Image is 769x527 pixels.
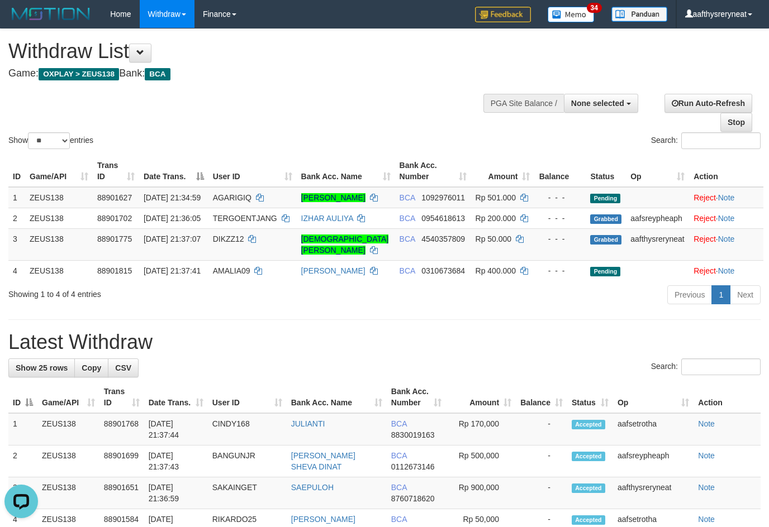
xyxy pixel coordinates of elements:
th: Status: activate to sort column ascending [567,381,613,413]
span: 88901775 [97,234,132,243]
a: Run Auto-Refresh [664,94,752,113]
img: Button%20Memo.svg [548,7,595,22]
td: [DATE] 21:37:44 [144,413,208,445]
th: ID [8,155,25,187]
th: Status [586,155,626,187]
div: - - - [539,265,581,276]
span: Show 25 rows [16,363,68,372]
span: Rp 200.000 [476,214,516,223]
td: aafthysreryneat [626,228,689,260]
span: Accepted [572,420,605,429]
img: panduan.png [611,7,667,22]
span: Pending [590,194,620,203]
img: Feedback.jpg [475,7,531,22]
th: User ID: activate to sort column ascending [208,155,297,187]
span: Rp 50.000 [476,234,512,243]
span: Accepted [572,452,605,461]
a: CSV [108,358,139,377]
th: Trans ID: activate to sort column ascending [99,381,144,413]
span: [DATE] 21:34:59 [144,193,201,202]
a: [PERSON_NAME] [301,266,365,275]
span: BCA [391,483,407,492]
td: ZEUS138 [37,413,99,445]
span: BCA [400,214,415,223]
a: Note [718,214,735,223]
span: TERGOENTJANG [213,214,277,223]
span: Copy 0310673684 to clipboard [421,266,465,275]
span: Rp 400.000 [476,266,516,275]
td: ZEUS138 [37,445,99,477]
th: Action [694,381,761,413]
a: Note [698,483,715,492]
a: Note [698,515,715,524]
td: · [689,260,763,281]
th: Bank Acc. Number: activate to sort column ascending [395,155,471,187]
span: None selected [571,99,624,108]
td: 4 [8,260,25,281]
th: Balance [534,155,586,187]
button: None selected [564,94,638,113]
th: Balance: activate to sort column ascending [516,381,567,413]
span: Accepted [572,515,605,525]
td: 1 [8,413,37,445]
th: Game/API: activate to sort column ascending [25,155,93,187]
td: - [516,445,567,477]
td: aafsreypheaph [626,208,689,228]
span: BCA [391,451,407,460]
th: Date Trans.: activate to sort column ascending [144,381,208,413]
a: 1 [711,285,730,304]
td: - [516,477,567,509]
span: OXPLAY > ZEUS138 [39,68,119,80]
th: Date Trans.: activate to sort column descending [139,155,208,187]
td: ZEUS138 [25,260,93,281]
button: Open LiveChat chat widget [4,4,38,38]
a: Previous [667,285,712,304]
td: BANGUNJR [208,445,287,477]
td: 3 [8,477,37,509]
label: Show entries [8,132,93,149]
td: ZEUS138 [25,187,93,208]
div: - - - [539,233,581,245]
a: [PERSON_NAME] SHEVA DINAT [291,451,355,471]
th: Op: activate to sort column ascending [626,155,689,187]
td: ZEUS138 [25,208,93,228]
span: Rp 501.000 [476,193,516,202]
th: Trans ID: activate to sort column ascending [93,155,139,187]
td: 2 [8,445,37,477]
td: - [516,413,567,445]
th: Amount: activate to sort column ascending [446,381,516,413]
td: [DATE] 21:37:43 [144,445,208,477]
span: [DATE] 21:37:07 [144,234,201,243]
div: - - - [539,192,581,203]
a: Reject [694,193,716,202]
span: [DATE] 21:36:05 [144,214,201,223]
label: Search: [651,358,761,375]
span: BCA [145,68,170,80]
span: 88901815 [97,266,132,275]
input: Search: [681,132,761,149]
span: Copy 1092976011 to clipboard [421,193,465,202]
span: Grabbed [590,235,621,245]
a: Note [718,266,735,275]
span: Copy 0112673146 to clipboard [391,462,435,471]
td: · [689,228,763,260]
td: Rp 900,000 [446,477,516,509]
span: AMALIA09 [213,266,250,275]
a: [DEMOGRAPHIC_DATA][PERSON_NAME] [301,234,389,255]
span: Copy 8760718620 to clipboard [391,494,435,503]
a: [PERSON_NAME] [291,515,355,524]
th: Amount: activate to sort column ascending [471,155,535,187]
th: Action [689,155,763,187]
input: Search: [681,358,761,375]
span: DIKZZ12 [213,234,244,243]
th: Game/API: activate to sort column ascending [37,381,99,413]
th: User ID: activate to sort column ascending [208,381,287,413]
h1: Withdraw List [8,40,501,63]
a: Stop [720,113,752,132]
span: BCA [400,193,415,202]
td: aafthysreryneat [613,477,694,509]
th: Op: activate to sort column ascending [613,381,694,413]
th: ID: activate to sort column descending [8,381,37,413]
td: Rp 170,000 [446,413,516,445]
span: BCA [391,419,407,428]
